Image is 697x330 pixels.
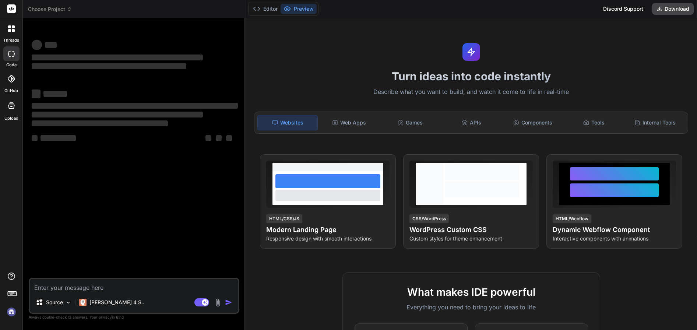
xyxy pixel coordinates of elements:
[409,225,533,235] h4: WordPress Custom CSS
[3,37,19,43] label: threads
[553,225,676,235] h4: Dynamic Webflow Component
[503,115,563,130] div: Components
[553,214,591,223] div: HTML/Webflow
[652,3,694,15] button: Download
[319,115,379,130] div: Web Apps
[6,62,17,68] label: code
[553,235,676,242] p: Interactive components with animations
[32,55,203,60] span: ‌
[266,225,390,235] h4: Modern Landing Page
[225,299,232,306] img: icon
[205,135,211,141] span: ‌
[99,315,112,319] span: privacy
[4,88,18,94] label: GitHub
[41,135,76,141] span: ‌
[216,135,222,141] span: ‌
[32,112,203,117] span: ‌
[380,115,440,130] div: Games
[409,214,449,223] div: CSS/WordPress
[89,299,144,306] p: [PERSON_NAME] 4 S..
[65,299,71,306] img: Pick Models
[266,235,390,242] p: Responsive design with smooth interactions
[355,303,588,312] p: Everything you need to bring your ideas to life
[29,314,239,321] p: Always double-check its answers. Your in Bind
[625,115,685,130] div: Internal Tools
[409,235,533,242] p: Custom styles for theme enhancement
[28,6,72,13] span: Choose Project
[599,3,648,15] div: Discord Support
[226,135,232,141] span: ‌
[32,135,38,141] span: ‌
[32,40,42,50] span: ‌
[214,298,222,307] img: attachment
[4,115,18,122] label: Upload
[46,299,63,306] p: Source
[281,4,317,14] button: Preview
[250,87,693,97] p: Describe what you want to build, and watch it come to life in real-time
[32,89,41,98] span: ‌
[32,63,186,69] span: ‌
[32,103,238,109] span: ‌
[79,299,87,306] img: Claude 4 Sonnet
[250,4,281,14] button: Editor
[355,284,588,300] h2: What makes IDE powerful
[43,91,67,97] span: ‌
[32,120,168,126] span: ‌
[266,214,302,223] div: HTML/CSS/JS
[5,306,18,318] img: signin
[564,115,624,130] div: Tools
[257,115,318,130] div: Websites
[250,70,693,83] h1: Turn ideas into code instantly
[45,42,57,48] span: ‌
[442,115,501,130] div: APIs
